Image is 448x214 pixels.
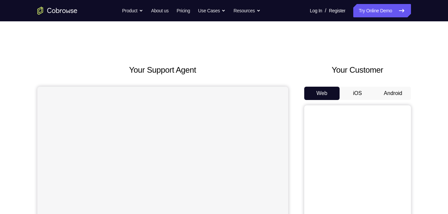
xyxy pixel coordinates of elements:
[37,7,77,15] a: Go to the home page
[304,87,340,100] button: Web
[151,4,168,17] a: About us
[176,4,190,17] a: Pricing
[329,4,345,17] a: Register
[353,4,411,17] a: Try Online Demo
[304,64,411,76] h2: Your Customer
[340,87,375,100] button: iOS
[122,4,143,17] button: Product
[325,7,326,15] span: /
[37,64,288,76] h2: Your Support Agent
[198,4,226,17] button: Use Cases
[310,4,322,17] a: Log In
[234,4,261,17] button: Resources
[375,87,411,100] button: Android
